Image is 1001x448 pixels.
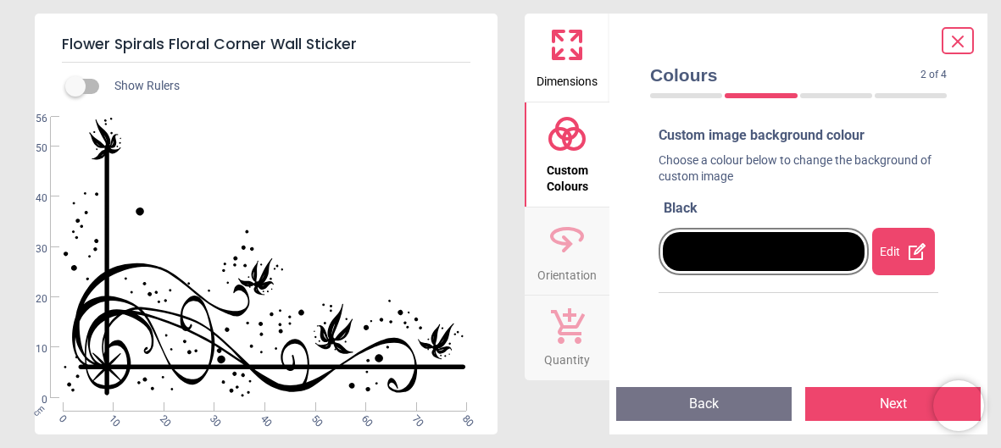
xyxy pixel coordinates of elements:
span: cm [31,402,46,418]
h5: Flower Spirals Floral Corner Wall Sticker [62,27,470,63]
span: 56 [15,112,47,126]
span: Quantity [544,344,590,369]
span: Orientation [537,259,597,285]
span: 40 [257,412,268,423]
span: 80 [459,412,470,423]
span: 50 [308,412,319,423]
button: Next [805,387,981,421]
span: 60 [358,412,369,423]
span: 0 [55,412,66,423]
span: 30 [15,242,47,257]
span: Custom image background colour [659,127,865,143]
div: Choose a colour below to change the background of custom image [659,152,938,192]
div: Edit [872,228,935,275]
iframe: Brevo live chat [933,380,984,431]
span: 2 of 4 [920,68,947,82]
span: 10 [105,412,116,423]
button: Custom Colours [525,102,609,207]
span: 0 [15,393,47,407]
span: 30 [206,412,217,423]
span: Custom Colours [526,154,608,196]
button: Quantity [525,296,609,380]
span: 20 [15,292,47,307]
span: 20 [156,412,167,423]
span: Colours [650,63,920,87]
span: Dimensions [537,65,598,91]
div: Show Rulers [75,76,498,97]
span: 70 [409,412,420,423]
button: Dimensions [525,14,609,102]
span: 10 [15,342,47,357]
span: 40 [15,191,47,206]
button: Orientation [525,207,609,296]
span: 50 [15,141,47,156]
button: Back [616,387,792,421]
div: Black [664,199,938,218]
